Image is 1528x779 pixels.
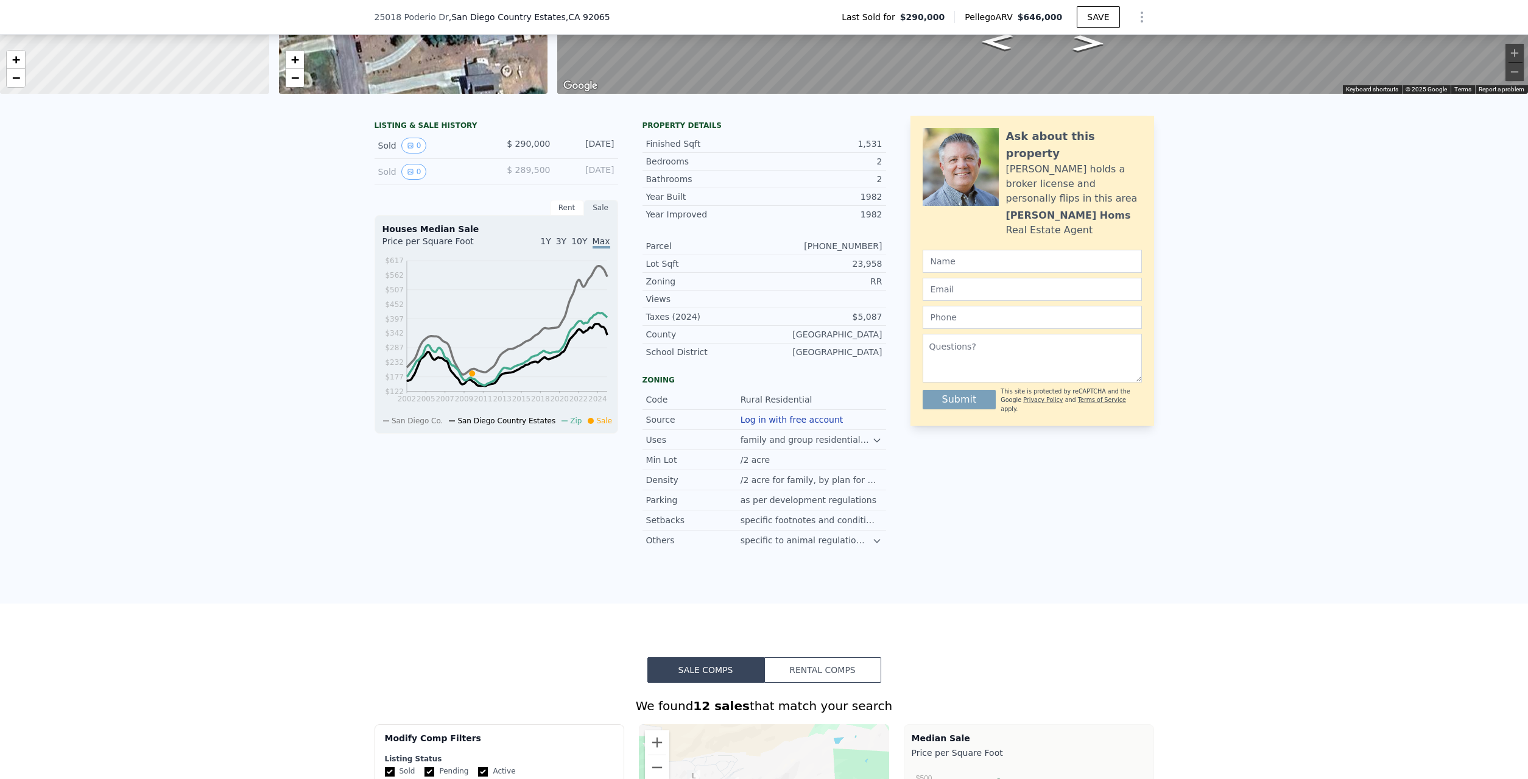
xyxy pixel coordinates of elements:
[385,387,404,396] tspan: $122
[646,138,764,150] div: Finished Sqft
[646,454,741,466] div: Min Lot
[385,754,614,764] div: Listing Status
[397,395,416,403] tspan: 2002
[912,732,1146,744] div: Median Sale
[507,165,550,175] span: $ 289,500
[1077,6,1119,28] button: SAVE
[923,306,1142,329] input: Phone
[900,11,945,23] span: $290,000
[424,766,468,777] label: Pending
[646,534,741,546] div: Others
[593,236,610,249] span: Max
[435,395,454,403] tspan: 2007
[764,138,882,150] div: 1,531
[385,300,404,309] tspan: $452
[646,328,764,340] div: County
[646,293,764,305] div: Views
[286,69,304,87] a: Zoom out
[424,767,434,777] input: Pending
[571,236,587,246] span: 10Y
[647,657,764,683] button: Sale Comps
[12,70,20,85] span: −
[7,51,25,69] a: Zoom in
[1006,208,1131,223] div: [PERSON_NAME] Homs
[1346,85,1398,94] button: Keyboard shortcuts
[923,390,996,409] button: Submit
[764,173,882,185] div: 2
[646,208,764,220] div: Year Improved
[646,514,741,526] div: Setbacks
[646,434,741,446] div: Uses
[1006,223,1093,238] div: Real Estate Agent
[842,11,900,23] span: Last Sold for
[385,286,404,294] tspan: $507
[378,138,487,153] div: Sold
[550,395,569,403] tspan: 2020
[764,657,881,683] button: Rental Comps
[375,11,449,23] span: 25018 Poderio Dr
[643,375,886,385] div: Zoning
[646,346,764,358] div: School District
[12,52,20,67] span: +
[646,414,741,426] div: Source
[290,70,298,85] span: −
[560,78,600,94] a: Open this area in Google Maps (opens a new window)
[1505,44,1524,62] button: Zoom in
[385,766,415,777] label: Sold
[478,767,488,777] input: Active
[531,395,550,403] tspan: 2018
[646,240,764,252] div: Parcel
[375,121,618,133] div: LISTING & SALE HISTORY
[764,155,882,167] div: 2
[646,155,764,167] div: Bedrooms
[741,474,882,486] div: /2 acre for family, by plan for others
[764,208,882,220] div: 1982
[646,393,741,406] div: Code
[512,395,530,403] tspan: 2015
[392,417,443,425] span: San Diego Co.
[286,51,304,69] a: Zoom in
[401,138,427,153] button: View historical data
[645,730,669,755] button: Zoom in
[1006,162,1142,206] div: [PERSON_NAME] holds a broker license and personally flips in this area
[385,767,395,777] input: Sold
[764,275,882,287] div: RR
[923,250,1142,273] input: Name
[646,191,764,203] div: Year Built
[1006,128,1142,162] div: Ask about this property
[741,534,873,546] div: specific to animal regulations and building enclosures
[560,164,614,180] div: [DATE]
[1130,5,1154,29] button: Show Options
[741,434,873,446] div: family and group residential, limited processing, other uses by permit
[385,256,404,265] tspan: $617
[643,121,886,130] div: Property details
[474,395,493,403] tspan: 2011
[646,275,764,287] div: Zoning
[378,164,487,180] div: Sold
[493,395,512,403] tspan: 2013
[1479,86,1524,93] a: Report a problem
[560,78,600,94] img: Google
[457,417,555,425] span: San Diego Country Estates
[764,258,882,270] div: 23,958
[1406,86,1447,93] span: © 2025 Google
[741,393,815,406] div: Rural Residential
[449,11,610,23] span: , San Diego Country Estates
[401,164,427,180] button: View historical data
[646,474,741,486] div: Density
[646,494,741,506] div: Parking
[7,69,25,87] a: Zoom out
[764,346,882,358] div: [GEOGRAPHIC_DATA]
[1018,12,1063,22] span: $646,000
[560,138,614,153] div: [DATE]
[741,514,882,526] div: specific footnotes and conditions apply
[1023,397,1063,403] a: Privacy Policy
[1001,387,1141,414] div: This site is protected by reCAPTCHA and the Google and apply.
[385,271,404,280] tspan: $562
[385,373,404,381] tspan: $177
[923,278,1142,301] input: Email
[540,236,551,246] span: 1Y
[646,258,764,270] div: Lot Sqft
[646,311,764,323] div: Taxes (2024)
[385,358,404,367] tspan: $232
